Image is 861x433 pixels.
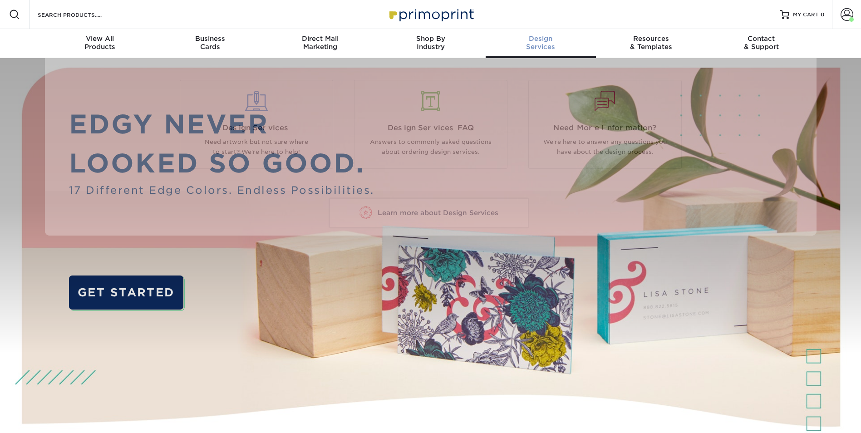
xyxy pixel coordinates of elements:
[155,34,265,43] span: Business
[536,137,674,157] p: We're here to answer any questions you have about the design process.
[375,34,486,43] span: Shop By
[155,29,265,58] a: BusinessCards
[176,80,337,169] a: Design Services Need artwork but not sure where to start? We're here to help!
[486,34,596,51] div: Services
[486,29,596,58] a: DesignServices
[821,11,825,18] span: 0
[265,29,375,58] a: Direct MailMarketing
[706,34,817,43] span: Contact
[596,34,706,43] span: Resources
[793,11,819,19] span: MY CART
[45,29,155,58] a: View AllProducts
[37,9,125,20] input: SEARCH PRODUCTS.....
[45,34,155,43] span: View All
[536,123,674,133] span: Need More Information?
[596,29,706,58] a: Resources& Templates
[187,137,326,157] p: Need artwork but not sure where to start? We're here to help!
[375,34,486,51] div: Industry
[329,198,529,228] a: Learn more about Design Services
[375,29,486,58] a: Shop ByIndustry
[378,209,498,217] span: Learn more about Design Services
[265,34,375,51] div: Marketing
[596,34,706,51] div: & Templates
[361,123,500,133] span: Design Services FAQ
[350,80,511,169] a: Design Services FAQ Answers to commonly asked questions about ordering design services.
[265,34,375,43] span: Direct Mail
[361,137,500,157] p: Answers to commonly asked questions about ordering design services.
[706,29,817,58] a: Contact& Support
[155,34,265,51] div: Cards
[486,34,596,43] span: Design
[525,80,685,169] a: Need More Information? We're here to answer any questions you have about the design process.
[385,5,476,24] img: Primoprint
[187,123,326,133] span: Design Services
[45,34,155,51] div: Products
[706,34,817,51] div: & Support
